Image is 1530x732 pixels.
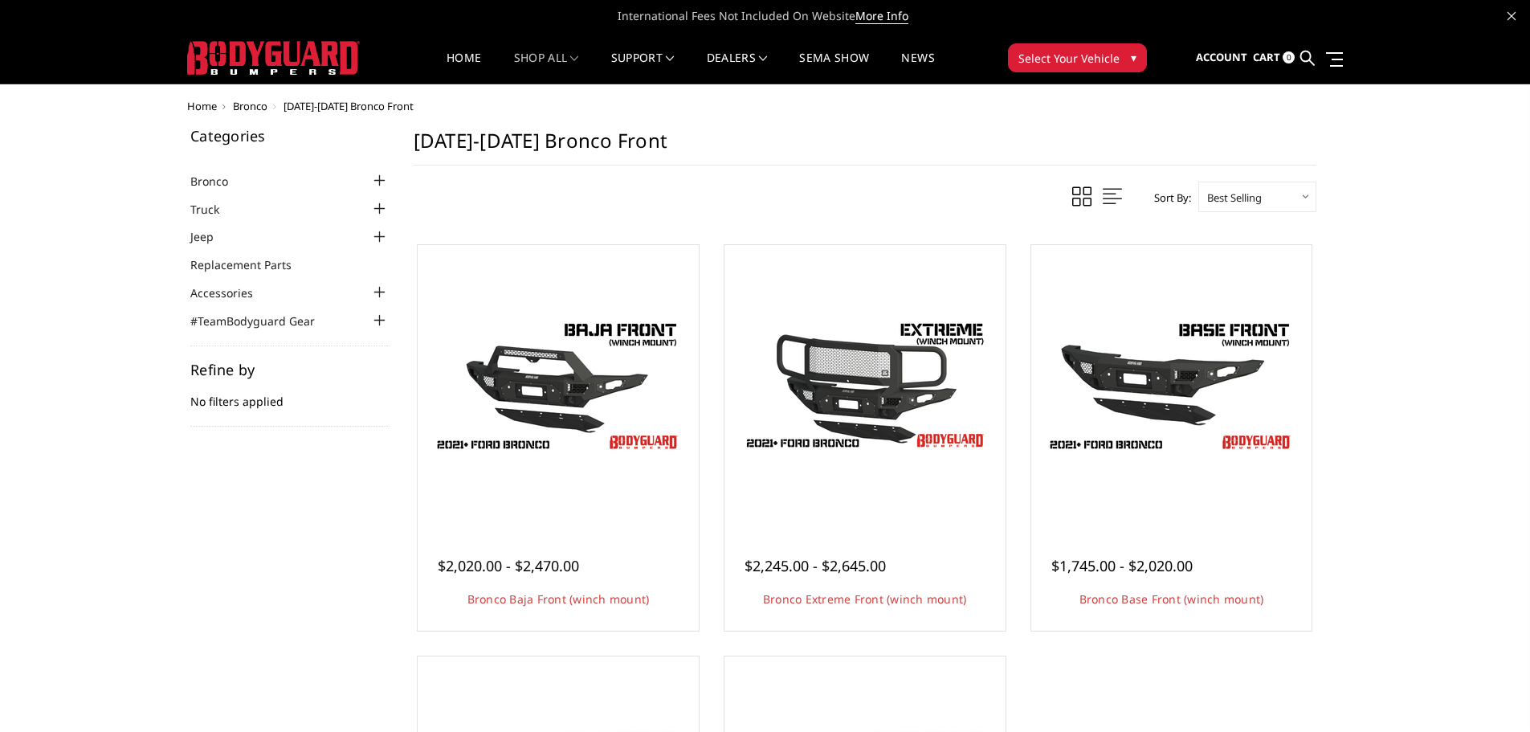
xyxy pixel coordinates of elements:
a: Bronco Base Front (winch mount) [1079,591,1264,607]
a: Account [1196,36,1247,80]
a: Bodyguard Ford Bronco Bronco Baja Front (winch mount) [422,249,695,522]
a: Jeep [190,228,234,245]
span: $2,245.00 - $2,645.00 [745,556,886,575]
span: 0 [1283,51,1295,63]
span: [DATE]-[DATE] Bronco Front [284,99,414,113]
span: $1,745.00 - $2,020.00 [1051,556,1193,575]
h5: Refine by [190,362,390,377]
button: Select Your Vehicle [1008,43,1147,72]
a: News [901,52,934,84]
span: Cart [1253,50,1280,64]
a: #TeamBodyguard Gear [190,313,335,329]
a: Bronco Extreme Front (winch mount) [763,591,967,607]
span: Account [1196,50,1247,64]
span: ▾ [1131,49,1136,66]
a: Home [447,52,481,84]
h5: Categories [190,129,390,143]
a: Bronco [190,173,248,190]
a: Home [187,99,217,113]
a: Bronco Baja Front (winch mount) [467,591,650,607]
a: Support [611,52,675,84]
h1: [DATE]-[DATE] Bronco Front [414,129,1316,166]
span: $2,020.00 - $2,470.00 [438,556,579,575]
a: Dealers [707,52,768,84]
a: Bronco Extreme Front (winch mount) Bronco Extreme Front (winch mount) [728,249,1002,522]
div: No filters applied [190,362,390,427]
a: Cart 0 [1253,36,1295,80]
span: Select Your Vehicle [1018,50,1120,67]
a: Freedom Series - Bronco Base Front Bumper Bronco Base Front (winch mount) [1035,249,1308,522]
a: Bronco [233,99,267,113]
a: Truck [190,201,239,218]
img: BODYGUARD BUMPERS [187,41,360,75]
a: Replacement Parts [190,256,312,273]
label: Sort By: [1145,186,1191,210]
a: Accessories [190,284,273,301]
a: More Info [855,8,908,24]
a: SEMA Show [799,52,869,84]
a: shop all [514,52,579,84]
